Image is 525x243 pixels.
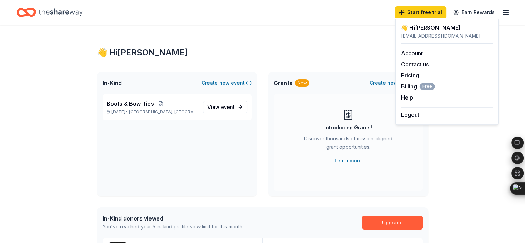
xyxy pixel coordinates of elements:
[401,60,429,68] button: Contact us
[449,6,499,19] a: Earn Rewards
[301,134,395,154] div: Discover thousands of mission-aligned grant opportunities.
[370,79,423,87] button: Createnewproject
[401,82,435,91] span: Billing
[17,4,83,20] a: Home
[274,79,292,87] span: Grants
[97,47,428,58] div: 👋 Hi [PERSON_NAME]
[401,24,493,32] div: 👋 Hi [PERSON_NAME]
[401,50,423,57] a: Account
[129,109,197,115] span: [GEOGRAPHIC_DATA], [GEOGRAPHIC_DATA]
[103,79,122,87] span: In-Kind
[207,103,235,111] span: View
[387,79,398,87] span: new
[362,216,423,230] a: Upgrade
[107,100,154,108] span: Boots & Bow Ties
[401,72,419,79] a: Pricing
[219,79,230,87] span: new
[221,104,235,110] span: event
[103,223,243,231] div: You've reached your 5 in-kind profile view limit for this month.
[295,79,309,87] div: New
[324,123,372,132] div: Introducing Grants!
[401,111,419,119] button: Logout
[203,101,247,113] a: View event
[103,214,243,223] div: In-Kind donors viewed
[401,82,435,91] button: BillingFree
[202,79,252,87] button: Createnewevent
[395,6,446,19] a: Start free trial
[401,93,413,102] button: Help
[401,32,493,40] div: [EMAIL_ADDRESS][DOMAIN_NAME]
[107,109,197,115] p: [DATE] •
[334,157,362,165] a: Learn more
[420,83,435,90] span: Free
